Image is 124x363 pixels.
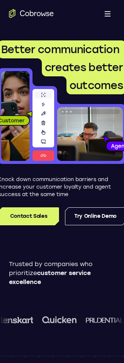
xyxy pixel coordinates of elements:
[9,9,54,18] a: Go to the home page
[9,269,91,286] span: customer service excellence
[32,89,54,161] img: A series of tools used in co-browsing sessions
[16,315,50,324] img: Klarna
[59,305,89,335] img: Aion Bank
[57,107,123,161] img: A customer support agent talking on the phone
[1,71,30,161] img: A customer holding their phone
[45,61,123,74] span: creates better
[1,43,119,56] span: Better communication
